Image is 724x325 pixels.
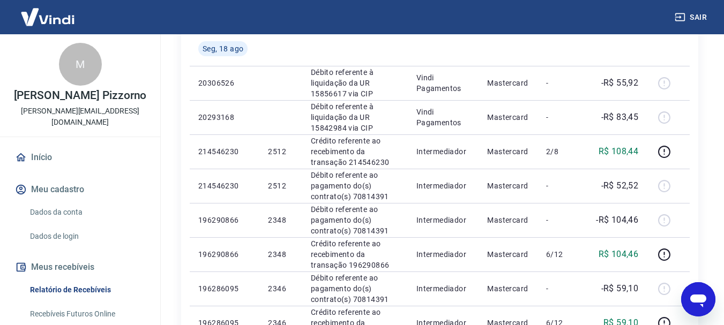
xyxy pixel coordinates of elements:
p: 214546230 [198,180,251,191]
a: Recebíveis Futuros Online [26,303,147,325]
p: Intermediador [416,180,471,191]
p: 2512 [268,146,293,157]
p: R$ 104,46 [599,248,639,261]
p: - [546,283,578,294]
p: Mastercard [487,215,529,225]
p: Débito referente ao pagamento do(s) contrato(s) 70814391 [311,204,399,236]
p: -R$ 104,46 [596,214,638,226]
p: - [546,112,578,123]
img: Vindi [13,1,83,33]
p: Vindi Pagamentos [416,107,471,128]
a: Dados de login [26,225,147,247]
p: [PERSON_NAME][EMAIL_ADDRESS][DOMAIN_NAME] [9,105,152,128]
p: 20293168 [198,112,251,123]
a: Início [13,146,147,169]
p: Débito referente à liquidação da UR 15856617 via CIP [311,67,399,99]
span: Seg, 18 ago [203,43,243,54]
a: Dados da conta [26,201,147,223]
p: Mastercard [487,78,529,88]
p: [PERSON_NAME] Pizzorno [14,90,147,101]
p: Intermediador [416,146,471,157]
p: Mastercard [487,146,529,157]
p: 6/12 [546,249,578,260]
iframe: Botão para abrir a janela de mensagens [681,282,715,316]
p: Vindi Pagamentos [416,72,471,94]
p: Intermediador [416,283,471,294]
p: 2346 [268,283,293,294]
p: 2512 [268,180,293,191]
p: 2348 [268,215,293,225]
button: Meus recebíveis [13,255,147,279]
p: Intermediador [416,215,471,225]
p: Intermediador [416,249,471,260]
p: Mastercard [487,249,529,260]
p: - [546,78,578,88]
p: -R$ 59,10 [601,282,639,295]
div: M [59,43,102,86]
p: Débito referente ao pagamento do(s) contrato(s) 70814391 [311,273,399,305]
button: Sair [673,7,711,27]
p: -R$ 55,92 [601,77,639,89]
p: -R$ 83,45 [601,111,639,124]
p: Crédito referente ao recebimento da transação 214546230 [311,135,399,168]
p: Mastercard [487,180,529,191]
p: 2348 [268,249,293,260]
p: Débito referente ao pagamento do(s) contrato(s) 70814391 [311,170,399,202]
p: Mastercard [487,283,529,294]
p: -R$ 52,52 [601,179,639,192]
p: Crédito referente ao recebimento da transação 196290866 [311,238,399,270]
button: Meu cadastro [13,178,147,201]
p: - [546,180,578,191]
p: 196290866 [198,249,251,260]
p: 196290866 [198,215,251,225]
p: Débito referente à liquidação da UR 15842984 via CIP [311,101,399,133]
p: R$ 108,44 [599,145,639,158]
p: 2/8 [546,146,578,157]
p: Mastercard [487,112,529,123]
p: 196286095 [198,283,251,294]
p: 20306526 [198,78,251,88]
a: Relatório de Recebíveis [26,279,147,301]
p: - [546,215,578,225]
p: 214546230 [198,146,251,157]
